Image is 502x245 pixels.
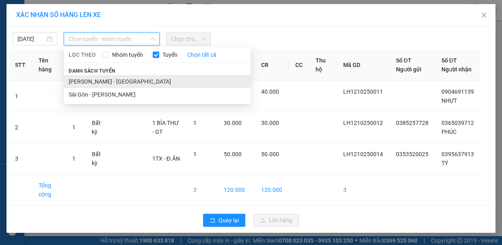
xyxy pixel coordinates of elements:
[261,120,279,126] span: 30.000
[343,120,383,126] span: LH1210250012
[72,124,76,131] span: 1
[396,151,428,157] span: 0353520025
[47,5,115,15] b: [PERSON_NAME]
[217,174,255,206] td: 120.000
[171,33,206,45] span: Chọn chuyến
[441,66,472,73] span: Người nhận
[441,88,474,95] span: 0904691139
[72,155,76,162] span: 1
[343,151,383,157] span: LH1210250014
[193,120,197,126] span: 1
[261,88,279,95] span: 40.000
[85,112,112,143] td: Bất kỳ
[193,151,197,157] span: 1
[85,143,112,174] td: Bất kỳ
[441,151,474,157] span: 0395637913
[152,120,179,135] span: 1 BÌA THƯ - GT
[396,57,411,64] span: Số ĐT
[4,51,89,64] b: GỬI : Liên Hương
[253,214,299,227] button: uploadLên hàng
[203,214,245,227] button: rollbackQuay lại
[159,50,181,59] span: Tuyến
[473,4,496,27] button: Close
[47,19,53,26] span: environment
[17,34,45,43] input: 12/10/2025
[109,50,146,59] span: Nhóm tuyến
[309,49,337,81] th: Thu hộ
[9,49,32,81] th: STT
[9,143,32,174] td: 3
[69,50,96,59] span: LỌC THEO
[441,97,457,104] span: NHỰT
[64,67,120,75] span: Danh sách tuyến
[32,174,66,206] td: Tổng cộng
[441,120,474,126] span: 0365039712
[32,49,66,81] th: Tên hàng
[441,129,457,135] span: PHÚC
[152,155,180,162] span: 1TX - Đ.ĂN
[261,151,279,157] span: 50.000
[9,81,32,112] td: 1
[337,174,389,206] td: 3
[9,112,32,143] td: 2
[224,120,242,126] span: 30.000
[4,4,44,44] img: logo.jpg
[187,50,216,59] a: Chọn tất cả
[150,37,155,41] span: down
[219,216,239,225] span: Quay lại
[441,160,448,166] span: TÝ
[289,49,309,81] th: CC
[16,11,101,19] span: XÁC NHẬN SỐ HÀNG LÊN XE
[4,18,155,28] li: 01 [PERSON_NAME]
[64,88,251,101] li: Sài Gòn - [PERSON_NAME]
[4,28,155,38] li: 02523854854
[47,30,53,36] span: phone
[255,174,289,206] td: 120.000
[187,174,217,206] td: 3
[396,120,428,126] span: 0385257728
[64,75,251,88] li: [PERSON_NAME] - [GEOGRAPHIC_DATA]
[210,217,215,224] span: rollback
[255,49,289,81] th: CR
[69,33,155,45] span: Chọn tuyến - nhóm tuyến
[337,49,389,81] th: Mã GD
[224,151,242,157] span: 50.000
[441,57,457,64] span: Số ĐT
[481,12,487,18] span: close
[396,66,422,73] span: Người gửi
[343,88,383,95] span: LH1210250011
